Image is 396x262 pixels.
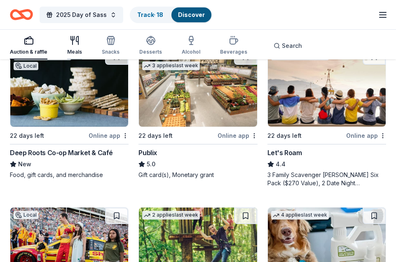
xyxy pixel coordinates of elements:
[138,148,157,158] div: Publix
[220,32,247,59] button: Beverages
[346,130,386,141] div: Online app
[10,48,129,179] a: Image for Deep Roots Co-op Market & Café2 applieslast weekLocal22 days leftOnline appDeep Roots C...
[178,11,205,18] a: Discover
[142,61,200,70] div: 3 applies last week
[10,131,44,141] div: 22 days left
[139,48,257,127] img: Image for Publix
[102,32,120,59] button: Snacks
[18,159,31,169] span: New
[282,41,302,51] span: Search
[10,32,47,59] button: Auction & raffle
[10,48,128,127] img: Image for Deep Roots Co-op Market & Café
[102,49,120,55] div: Snacks
[182,32,200,59] button: Alcohol
[267,171,386,187] div: 3 Family Scavenger [PERSON_NAME] Six Pack ($270 Value), 2 Date Night Scavenger [PERSON_NAME] Two ...
[67,32,82,59] button: Meals
[67,49,82,55] div: Meals
[220,49,247,55] div: Beverages
[267,148,302,158] div: Let's Roam
[267,131,302,141] div: 22 days left
[138,131,173,141] div: 22 days left
[130,7,212,23] button: Track· 18Discover
[10,5,33,24] a: Home
[89,130,129,141] div: Online app
[142,211,200,220] div: 2 applies last week
[218,130,258,141] div: Online app
[10,49,47,55] div: Auction & raffle
[267,48,386,187] a: Image for Let's Roam2 applieslast week22 days leftOnline appLet's Roam4.43 Family Scavenger [PERS...
[10,148,113,158] div: Deep Roots Co-op Market & Café
[56,10,107,20] span: 2025 Day of Sass
[137,11,163,18] a: Track· 18
[10,171,129,179] div: Food, gift cards, and merchandise
[138,171,257,179] div: Gift card(s), Monetary grant
[267,38,309,54] button: Search
[139,32,162,59] button: Desserts
[14,62,38,70] div: Local
[271,211,329,220] div: 4 applies last week
[276,159,286,169] span: 4.4
[268,48,386,127] img: Image for Let's Roam
[138,48,257,179] a: Image for PublixTop rated3 applieslast week22 days leftOnline appPublix5.0Gift card(s), Monetary ...
[14,211,38,219] div: Local
[182,49,200,55] div: Alcohol
[40,7,123,23] button: 2025 Day of Sass
[139,49,162,55] div: Desserts
[147,159,155,169] span: 5.0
